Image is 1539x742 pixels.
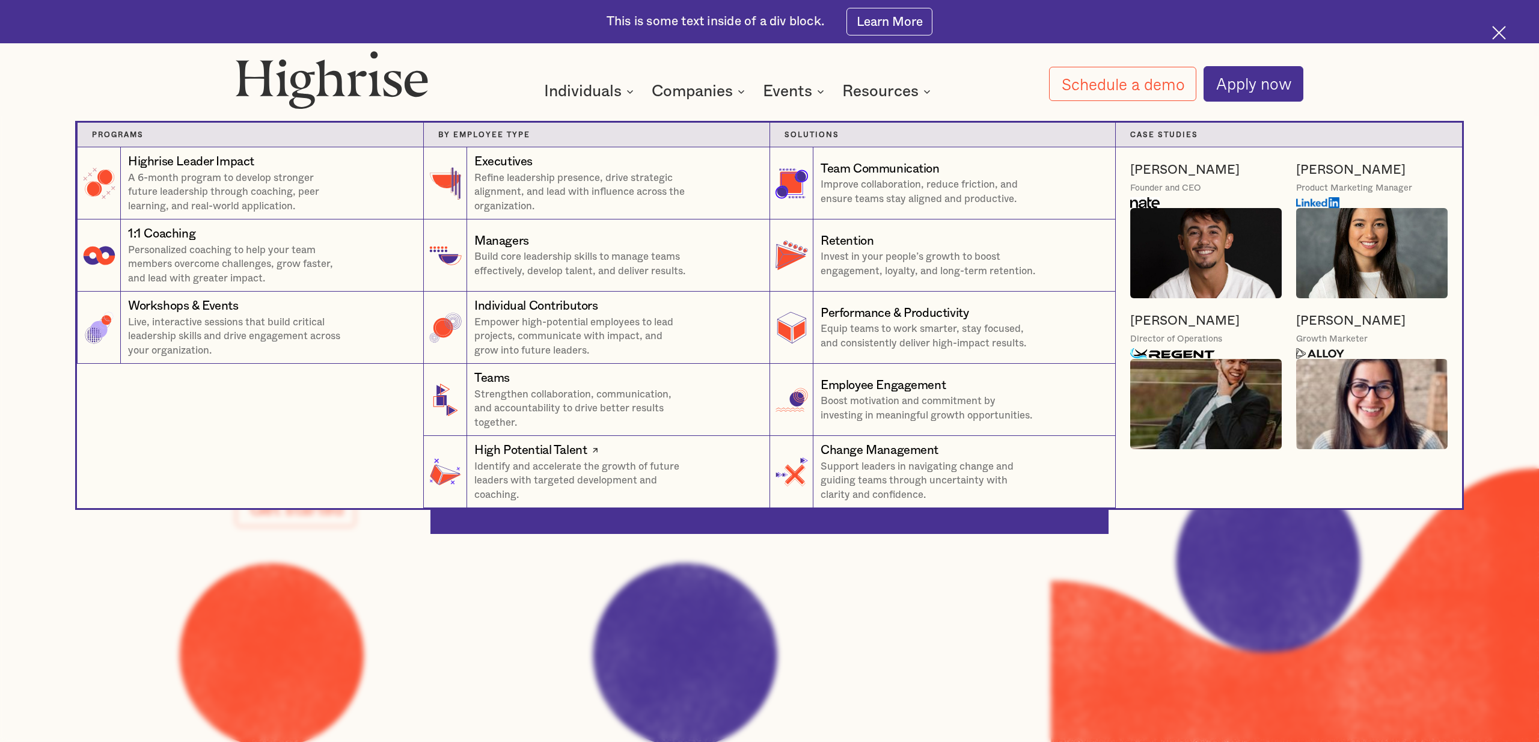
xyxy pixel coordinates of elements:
div: Individuals [544,84,637,99]
strong: Solutions [785,131,839,138]
a: Schedule a demo [1049,67,1196,102]
div: Growth Marketer [1296,333,1368,345]
div: Team Communication [821,161,940,178]
div: 1:1 Coaching [128,225,195,243]
a: TeamsStrengthen collaboration, communication, and accountability to drive better results together. [423,364,769,436]
strong: Programs [92,131,144,138]
a: [PERSON_NAME] [1296,162,1406,179]
p: A 6-month program to develop stronger future leadership through coaching, peer learning, and real... [128,171,344,213]
div: High Potential Talent [474,442,587,459]
p: Build core leadership skills to manage teams effectively, develop talent, and deliver results. [474,250,691,278]
p: Live, interactive sessions that build critical leadership skills and drive engagement across your... [128,315,344,358]
a: Individual ContributorsEmpower high-potential employees to lead projects, communicate with impact... [423,292,769,364]
div: Individuals [544,84,622,99]
a: [PERSON_NAME] [1130,162,1240,179]
div: Companies [652,84,748,99]
img: Highrise logo [236,51,429,109]
a: 1:1 CoachingPersonalized coaching to help your team members overcome challenges, grow faster, and... [77,219,423,292]
a: Learn More [846,8,932,35]
a: [PERSON_NAME] [1130,313,1240,330]
a: Apply now [1204,66,1303,101]
a: ExecutivesRefine leadership presence, drive strategic alignment, and lead with influence across t... [423,147,769,219]
p: Invest in your people’s growth to boost engagement, loyalty, and long-term retention. [821,250,1037,278]
p: Boost motivation and commitment by investing in meaningful growth opportunities. [821,394,1037,422]
a: Change ManagementSupport leaders in navigating change and guiding teams through uncertainty with ... [769,436,1116,508]
div: Highrise Leader Impact [128,153,254,171]
div: Managers [474,233,529,250]
div: Change Management [821,442,938,459]
div: Companies [652,84,733,99]
div: Retention [821,233,874,250]
div: Events [763,84,812,99]
p: Support leaders in navigating change and guiding teams through uncertainty with clarity and confi... [821,459,1037,502]
div: Product Marketing Manager [1296,182,1412,194]
div: Events [763,84,828,99]
div: Teams [474,370,510,387]
a: High Potential TalentIdentify and accelerate the growth of future leaders with targeted developme... [423,436,769,508]
a: Workshops & EventsLive, interactive sessions that build critical leadership skills and drive enga... [77,292,423,364]
div: Individual Contributors [474,298,598,315]
strong: By Employee Type [438,131,530,138]
div: Director of Operations [1130,333,1222,345]
nav: Companies [409,94,1130,508]
a: ManagersBuild core leadership skills to manage teams effectively, develop talent, and deliver res... [423,219,769,292]
a: Employee EngagementBoost motivation and commitment by investing in meaningful growth opportunities. [769,364,1116,436]
div: Workshops & Events [128,298,239,315]
div: Executives [474,153,533,171]
p: Equip teams to work smarter, stay focused, and consistently deliver high-impact results. [821,322,1037,350]
p: Refine leadership presence, drive strategic alignment, and lead with influence across the organiz... [474,171,691,213]
img: Cross icon [1492,26,1506,40]
p: Improve collaboration, reduce friction, and ensure teams stay aligned and productive. [821,177,1037,206]
p: Empower high-potential employees to lead projects, communicate with impact, and grow into future ... [474,315,691,358]
p: Personalized coaching to help your team members overcome challenges, grow faster, and lead with g... [128,243,344,286]
a: Highrise Leader ImpactA 6-month program to develop stronger future leadership through coaching, p... [77,147,423,219]
a: Performance & ProductivityEquip teams to work smarter, stay focused, and consistently deliver hig... [769,292,1116,364]
div: Employee Engagement [821,377,946,394]
a: Team CommunicationImprove collaboration, reduce friction, and ensure teams stay aligned and produ... [769,147,1116,219]
div: Resources [842,84,934,99]
p: Strengthen collaboration, communication, and accountability to drive better results together. [474,387,691,430]
strong: Case Studies [1130,131,1198,138]
div: Performance & Productivity [821,305,968,322]
div: Resources [842,84,919,99]
p: Identify and accelerate the growth of future leaders with targeted development and coaching. [474,459,691,502]
a: RetentionInvest in your people’s growth to boost engagement, loyalty, and long-term retention. [769,219,1116,292]
a: [PERSON_NAME] [1296,313,1406,330]
div: Founder and CEO [1130,182,1201,194]
div: This is some text inside of a div block. [607,13,825,31]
